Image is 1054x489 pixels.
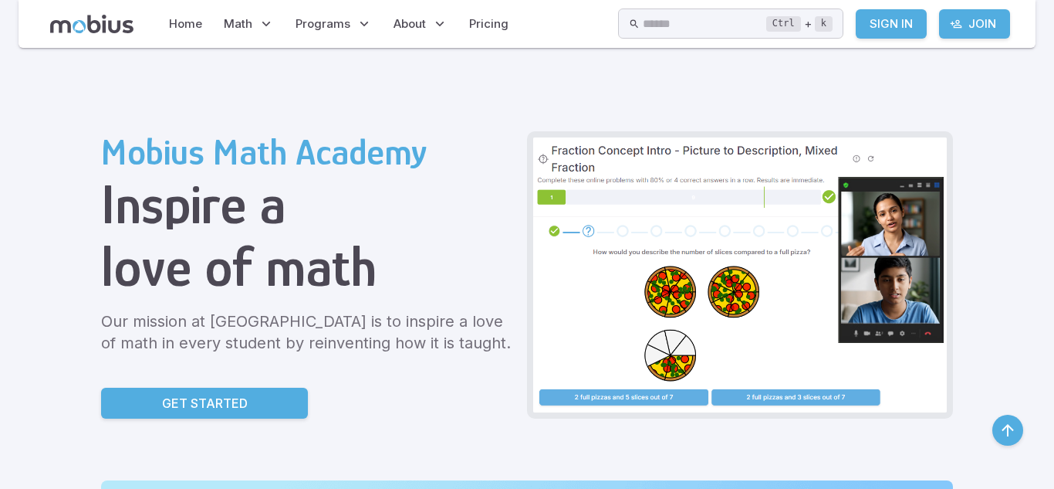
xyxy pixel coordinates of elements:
div: + [766,15,833,33]
p: Our mission at [GEOGRAPHIC_DATA] is to inspire a love of math in every student by reinventing how... [101,311,515,354]
a: Pricing [465,6,513,42]
kbd: k [815,16,833,32]
a: Home [164,6,207,42]
a: Get Started [101,388,308,419]
kbd: Ctrl [766,16,801,32]
a: Join [939,9,1010,39]
a: Sign In [856,9,927,39]
span: About [394,15,426,32]
span: Math [224,15,252,32]
h2: Mobius Math Academy [101,131,515,173]
p: Get Started [162,394,248,413]
img: Grade 6 Class [533,138,947,413]
h1: love of math [101,236,515,298]
span: Programs [296,15,350,32]
h1: Inspire a [101,173,515,236]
